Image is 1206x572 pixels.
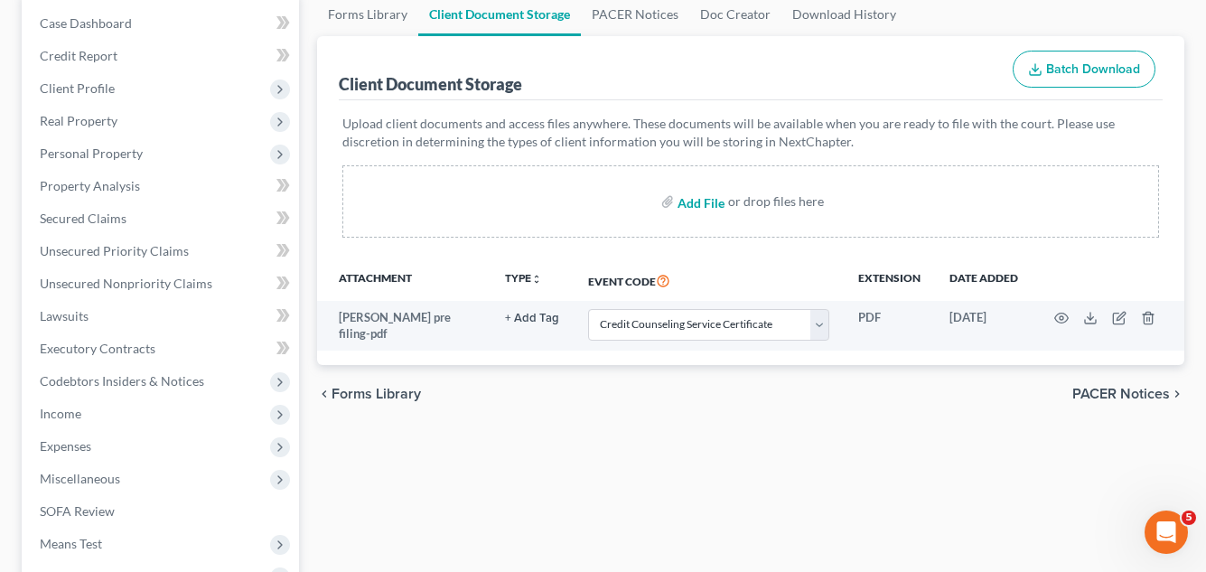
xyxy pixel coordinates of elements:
td: [PERSON_NAME] pre filing-pdf [317,301,491,351]
span: Income [40,406,81,421]
button: + Add Tag [505,313,559,324]
th: Event Code [574,259,844,301]
i: unfold_more [531,274,542,285]
span: Means Test [40,536,102,551]
button: TYPEunfold_more [505,273,542,285]
span: Unsecured Priority Claims [40,243,189,258]
a: Case Dashboard [25,7,299,40]
a: + Add Tag [505,309,559,326]
a: SOFA Review [25,495,299,528]
a: Credit Report [25,40,299,72]
i: chevron_right [1170,387,1184,401]
div: or drop files here [728,192,824,211]
a: Property Analysis [25,170,299,202]
td: [DATE] [935,301,1033,351]
div: Client Document Storage [339,73,522,95]
span: Batch Download [1046,61,1140,77]
a: Unsecured Priority Claims [25,235,299,267]
span: Miscellaneous [40,471,120,486]
a: Secured Claims [25,202,299,235]
th: Date added [935,259,1033,301]
th: Extension [844,259,935,301]
span: Unsecured Nonpriority Claims [40,276,212,291]
span: Executory Contracts [40,341,155,356]
p: Upload client documents and access files anywhere. These documents will be available when you are... [342,115,1159,151]
a: Unsecured Nonpriority Claims [25,267,299,300]
span: Property Analysis [40,178,140,193]
iframe: Intercom live chat [1145,511,1188,554]
button: PACER Notices chevron_right [1072,387,1184,401]
span: 5 [1182,511,1196,525]
span: Client Profile [40,80,115,96]
button: chevron_left Forms Library [317,387,421,401]
td: PDF [844,301,935,351]
span: Forms Library [332,387,421,401]
span: Codebtors Insiders & Notices [40,373,204,389]
span: PACER Notices [1072,387,1170,401]
span: Personal Property [40,145,143,161]
span: Real Property [40,113,117,128]
span: SOFA Review [40,503,115,519]
th: Attachment [317,259,491,301]
a: Lawsuits [25,300,299,333]
button: Batch Download [1013,51,1155,89]
span: Secured Claims [40,211,126,226]
span: Lawsuits [40,308,89,324]
span: Case Dashboard [40,15,132,31]
span: Credit Report [40,48,117,63]
i: chevron_left [317,387,332,401]
a: Executory Contracts [25,333,299,365]
span: Expenses [40,438,91,454]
